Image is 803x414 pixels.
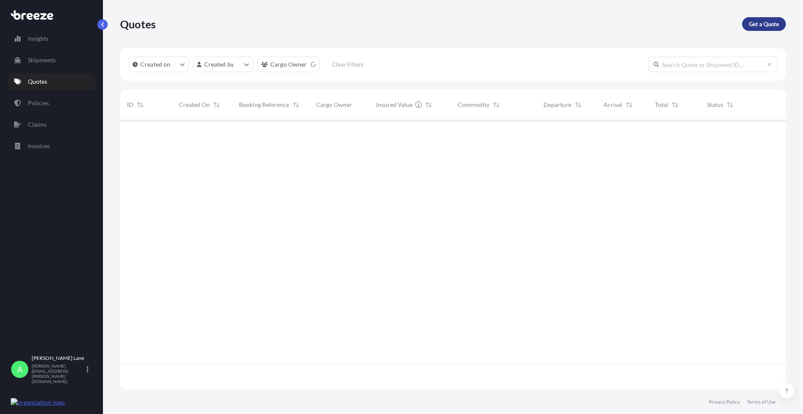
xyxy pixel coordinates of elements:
a: Privacy Policy [709,399,740,405]
p: Quotes [120,17,156,31]
button: Sort [573,100,583,110]
a: Invoices [7,137,96,155]
input: Search Quote or Shipment ID... [649,57,777,72]
a: Claims [7,116,96,133]
span: Created On [179,100,210,109]
span: Insured Value [376,100,413,109]
p: Created by [204,60,234,69]
span: Departure [543,100,571,109]
button: Sort [423,100,434,110]
span: ID [127,100,133,109]
a: Shipments [7,52,96,69]
a: Quotes [7,73,96,90]
span: Arrival [604,100,622,109]
p: Created on [140,60,171,69]
p: Invoices [28,142,50,150]
img: organization-logo [11,398,65,407]
p: Policies [28,99,49,107]
a: Policies [7,94,96,112]
button: Sort [291,100,301,110]
p: Claims [28,120,46,129]
span: Commodity [458,100,489,109]
p: Get a Quote [749,20,779,28]
p: [PERSON_NAME] Lane [32,355,85,362]
p: Cargo Owner [270,60,307,69]
span: Status [707,100,723,109]
span: A [17,365,22,374]
button: Sort [725,100,735,110]
button: Sort [211,100,222,110]
button: Sort [135,100,145,110]
p: Clear Filters [332,60,363,69]
p: Shipments [28,56,56,64]
button: cargoOwner Filter options [257,57,320,72]
a: Get a Quote [742,17,786,31]
button: createdBy Filter options [193,57,253,72]
a: Insights [7,30,96,47]
p: Insights [28,34,48,43]
span: Cargo Owner [316,100,352,109]
p: Quotes [28,77,47,86]
button: Sort [670,100,680,110]
button: Sort [624,100,634,110]
span: Total [655,100,668,109]
button: Sort [491,100,501,110]
button: Clear Filters [324,58,372,71]
a: Terms of Use [747,399,776,405]
span: Booking Reference [239,100,289,109]
p: [PERSON_NAME][EMAIL_ADDRESS][PERSON_NAME][DOMAIN_NAME] [32,363,85,384]
button: createdOn Filter options [129,57,189,72]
